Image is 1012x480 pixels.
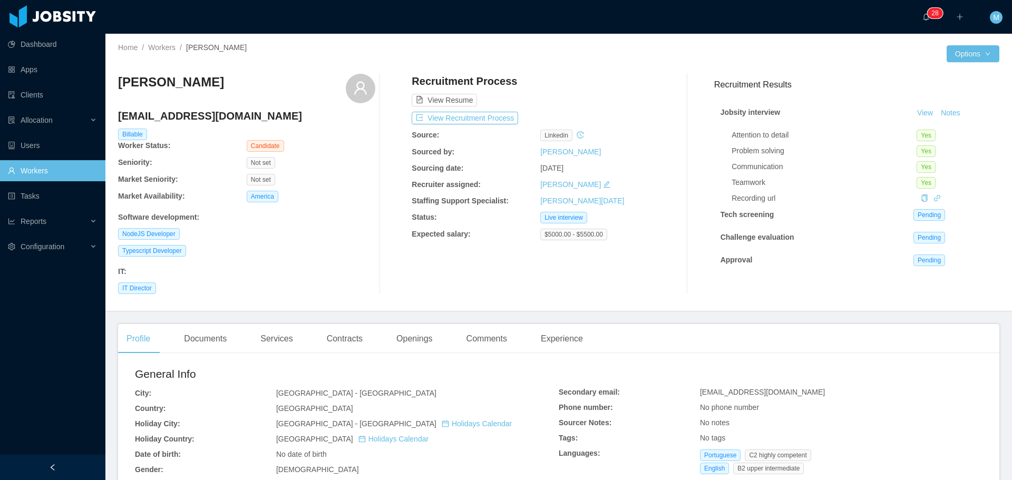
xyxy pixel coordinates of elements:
span: No notes [700,418,729,427]
button: Notes [937,107,965,120]
span: Not set [247,174,275,185]
span: [GEOGRAPHIC_DATA] [276,404,353,413]
span: Live interview [540,212,587,223]
b: Country: [135,404,166,413]
a: icon: calendarHolidays Calendar [358,435,429,443]
b: Seniority: [118,158,152,166]
b: Staffing Support Specialist: [412,197,509,205]
b: Market Seniority: [118,175,178,183]
a: icon: file-textView Resume [412,96,477,104]
span: Reports [21,217,46,226]
button: Optionsicon: down [947,45,999,62]
div: Copy [921,193,928,204]
div: Communication [732,161,917,172]
span: [GEOGRAPHIC_DATA] [276,435,429,443]
a: icon: exportView Recruitment Process [412,114,518,122]
b: Secondary email: [559,388,620,396]
span: NodeJS Developer [118,228,180,240]
h3: [PERSON_NAME] [118,74,224,91]
div: Teamwork [732,177,917,188]
div: Services [252,324,301,354]
a: icon: auditClients [8,84,97,105]
sup: 28 [927,8,942,18]
h4: [EMAIL_ADDRESS][DOMAIN_NAME] [118,109,375,123]
span: $5000.00 - $5500.00 [540,229,607,240]
b: Sourcer Notes: [559,418,611,427]
strong: Tech screening [721,210,774,219]
span: [GEOGRAPHIC_DATA] - [GEOGRAPHIC_DATA] [276,419,512,428]
strong: Approval [721,256,753,264]
div: Contracts [318,324,371,354]
a: View [913,109,937,117]
p: 2 [931,8,935,18]
span: [DEMOGRAPHIC_DATA] [276,465,359,474]
i: icon: user [353,81,368,95]
i: icon: plus [956,13,964,21]
span: Configuration [21,242,64,251]
b: Sourced by: [412,148,454,156]
span: Pending [913,232,945,243]
a: Workers [148,43,176,52]
strong: Challenge evaluation [721,233,794,241]
span: [DATE] [540,164,563,172]
span: Pending [913,209,945,221]
i: icon: history [577,131,584,139]
span: M [993,11,999,24]
i: icon: link [933,194,941,202]
i: icon: solution [8,116,15,124]
a: icon: userWorkers [8,160,97,181]
a: [PERSON_NAME][DATE] [540,197,624,205]
span: / [142,43,144,52]
span: IT Director [118,282,156,294]
span: [PERSON_NAME] [186,43,247,52]
a: icon: pie-chartDashboard [8,34,97,55]
span: Candidate [247,140,284,152]
h3: Recruitment Results [714,78,999,91]
i: icon: setting [8,243,15,250]
div: Openings [388,324,441,354]
div: Recording url [732,193,917,204]
b: Software development : [118,213,199,221]
span: Portuguese [700,449,741,461]
span: Billable [118,129,147,140]
b: Gender: [135,465,163,474]
p: 8 [935,8,939,18]
span: [EMAIL_ADDRESS][DOMAIN_NAME] [700,388,825,396]
b: Source: [412,131,439,139]
a: icon: appstoreApps [8,59,97,80]
a: icon: link [933,194,941,202]
span: Not set [247,157,275,169]
b: Expected salary: [412,230,470,238]
b: Languages: [559,449,600,457]
b: Recruiter assigned: [412,180,481,189]
i: icon: line-chart [8,218,15,225]
div: Problem solving [732,145,917,156]
b: Holiday City: [135,419,180,428]
span: No phone number [700,403,759,412]
b: Worker Status: [118,141,170,150]
b: Date of birth: [135,450,181,458]
div: Comments [458,324,515,354]
div: Experience [532,324,591,354]
b: Tags: [559,434,578,442]
b: Holiday Country: [135,435,194,443]
span: Yes [917,161,936,173]
b: Market Availability: [118,192,185,200]
span: Pending [913,254,945,266]
div: Attention to detail [732,130,917,141]
div: No tags [700,433,982,444]
span: Yes [917,145,936,157]
i: icon: calendar [358,435,366,443]
span: C2 highly competent [745,449,811,461]
i: icon: edit [603,181,610,188]
b: Sourcing date: [412,164,463,172]
span: linkedin [540,130,572,141]
span: Yes [917,130,936,141]
h2: General Info [135,366,559,383]
a: icon: calendarHolidays Calendar [442,419,512,428]
span: / [180,43,182,52]
span: English [700,463,729,474]
a: Home [118,43,138,52]
i: icon: calendar [442,420,449,427]
span: No date of birth [276,450,327,458]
